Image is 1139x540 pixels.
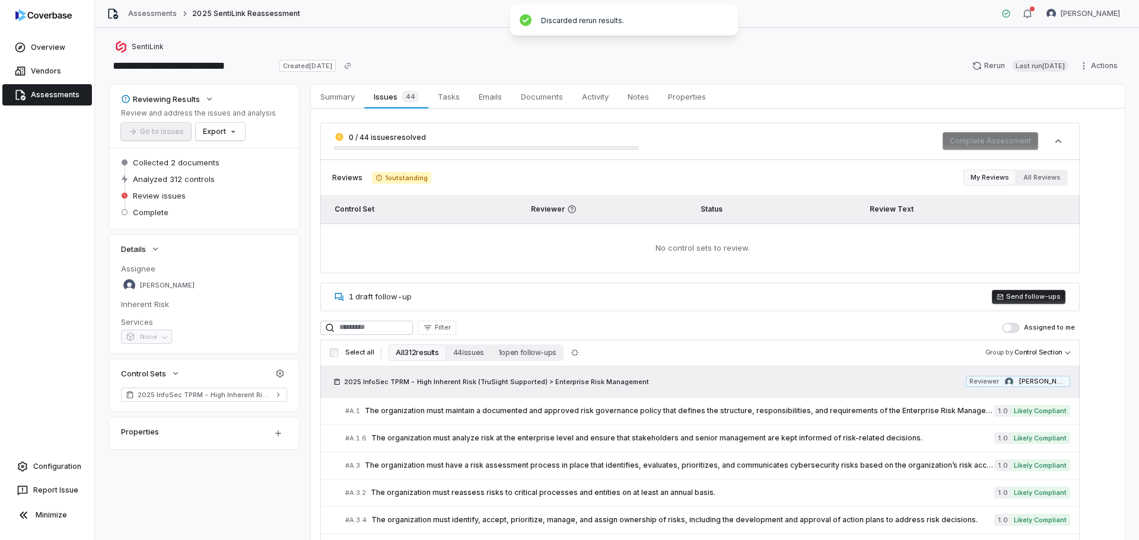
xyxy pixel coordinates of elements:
span: 0 / 44 issues resolved [349,133,426,142]
span: # A.1 [345,407,360,416]
a: Overview [2,37,92,58]
span: Reviews [332,173,362,183]
span: 1 draft follow-up [349,292,412,301]
span: 1.0 [994,432,1010,444]
span: Reviewer [969,377,999,386]
a: Assessments [128,9,177,18]
span: # A.3.2 [345,488,366,497]
span: The organization must identify, accept, prioritize, manage, and assign ownership of risks, includ... [371,515,994,525]
a: 2025 InfoSec TPRM - High Inherent Risk (TruSight Supported) [121,388,287,402]
button: Report Issue [5,480,90,501]
input: Select all [330,349,338,357]
a: Configuration [5,456,90,477]
dt: Assignee [121,263,287,274]
span: 1.0 [994,487,1010,499]
span: Likely Compliant [1010,459,1070,471]
span: 1.0 [994,514,1010,526]
dt: Services [121,317,287,327]
span: Filter [435,323,451,332]
span: Likely Compliant [1010,405,1070,417]
button: Copy link [337,55,358,76]
span: Group by [985,348,1013,356]
img: logo-D7KZi-bG.svg [15,9,72,21]
button: Details [117,238,164,260]
span: Complete [133,207,168,218]
span: Created [DATE] [279,60,335,72]
button: Send follow-ups [992,290,1065,304]
button: All 312 results [389,344,446,361]
span: Tasks [433,89,464,104]
span: [PERSON_NAME] [140,281,195,290]
a: Assessments [2,84,92,106]
span: 1.0 [994,405,1010,417]
button: Reviewing Results [117,88,218,110]
span: Activity [577,89,613,104]
p: Review and address the issues and analysis [121,108,276,118]
span: 2025 InfoSec TPRM - High Inherent Risk (TruSight Supported) [138,390,271,400]
span: The organization must maintain a documented and approved risk governance policy that defines the ... [365,406,994,416]
button: All Reviews [1016,170,1068,186]
span: Collected 2 documents [133,157,219,168]
span: 1.0 [994,459,1010,471]
span: Issues [369,88,423,105]
div: Review filter [963,170,1068,186]
span: The organization must have a risk assessment process in place that identifies, evaluates, priorit... [365,461,994,470]
button: Export [196,123,245,140]
span: 44 [402,91,419,103]
span: Likely Compliant [1010,432,1070,444]
span: Select all [345,348,374,357]
button: Filter [418,321,456,335]
span: The organization must analyze risk at the enterprise level and ensure that stakeholders and senio... [371,433,994,443]
span: 1 outstanding [372,172,431,184]
span: Control Set [335,205,374,213]
a: #A.3.2The organization must reassess risks to critical processes and entities on at least an annu... [345,480,1070,506]
button: Minimize [5,503,90,527]
dt: Inherent Risk [121,299,287,309]
button: 44 issues [446,344,491,361]
button: My Reviews [963,170,1016,186]
img: Jason Boland avatar [123,279,135,291]
span: # A.1.6 [345,434,367,443]
a: Vendors [2,60,92,82]
span: 2025 SentiLink Reassessment [192,9,300,18]
span: # A.3.4 [345,516,367,525]
span: Details [121,244,146,254]
label: Assigned to me [1003,323,1075,333]
span: Review Text [870,205,914,213]
div: Reviewing Results [121,94,200,104]
span: Likely Compliant [1010,487,1070,499]
img: Jason Boland avatar [1046,9,1056,18]
span: The organization must reassess risks to critical processes and entities on at least an annual basis. [371,488,994,497]
span: [PERSON_NAME] [1061,9,1120,18]
button: 1 open follow-ups [491,344,564,361]
span: Last run [DATE] [1012,60,1068,72]
span: Reviewer [531,205,686,214]
button: https://sentilink.com/SentiLink [112,36,167,57]
button: Actions [1076,57,1125,75]
span: Analyzed 312 controls [133,174,215,184]
button: Jason Boland avatar[PERSON_NAME] [1039,5,1127,23]
button: RerunLast run[DATE] [965,57,1076,75]
button: Assigned to me [1003,323,1019,333]
a: #A.3.4The organization must identify, accept, prioritize, manage, and assign ownership of risks, ... [345,507,1070,533]
a: #A.1The organization must maintain a documented and approved risk governance policy that defines ... [345,398,1070,424]
span: Notes [623,89,654,104]
span: Control Sets [121,368,166,379]
span: Properties [663,89,711,104]
span: Documents [516,89,568,104]
span: [PERSON_NAME] [1019,377,1067,386]
span: Likely Compliant [1010,514,1070,526]
a: #A.1.6The organization must analyze risk at the enterprise level and ensure that stakeholders and... [345,425,1070,452]
img: Curtis Nohl avatar [1005,378,1013,386]
span: # A.3 [345,461,360,470]
a: #A.3The organization must have a risk assessment process in place that identifies, evaluates, pri... [345,452,1070,479]
span: Summary [316,89,359,104]
span: Review issues [133,190,186,201]
span: 2025 InfoSec TPRM - High Inherent Risk (TruSight Supported) > Enterprise Risk Management [344,377,649,386]
span: SentiLink [132,42,164,52]
span: Status [701,205,723,213]
td: No control sets to review. [320,223,1080,273]
button: Control Sets [117,363,184,384]
span: Emails [474,89,507,104]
